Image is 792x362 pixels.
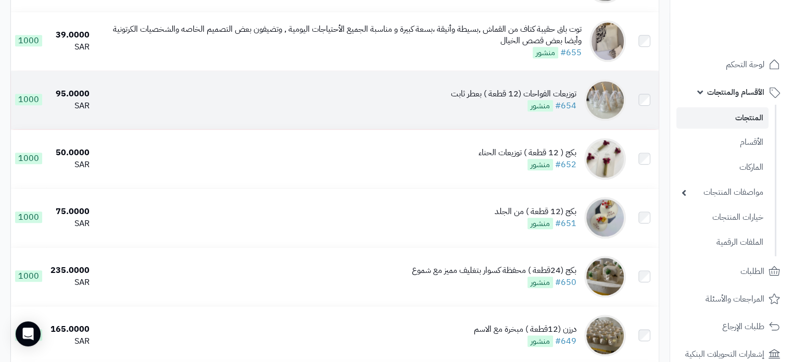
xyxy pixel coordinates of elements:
[584,138,626,180] img: بكج ( 12 قطعة ) توزيعات الحناء
[51,335,90,347] div: SAR
[676,231,769,254] a: الملفات الرقمية
[15,35,42,46] span: 1000
[555,217,576,230] a: #651
[51,88,90,100] div: 95.0000
[527,335,553,347] span: منشور
[474,323,576,335] div: درزن (12قطعة ) مبخرة مع الاسم
[676,206,769,229] a: خيارات المنتجات
[722,319,764,334] span: طلبات الإرجاع
[527,277,553,288] span: منشور
[676,131,769,154] a: الأقسام
[685,347,764,361] span: إشعارات التحويلات البنكية
[15,153,42,164] span: 1000
[51,100,90,112] div: SAR
[740,264,764,279] span: الطلبات
[584,79,626,121] img: توزيعات الفواحات (12 قطعة ) بعطر ثابت
[51,323,90,335] div: 165.0000
[479,147,576,159] div: بكج ( 12 قطعة ) توزيعات الحناء
[584,256,626,297] img: بكج (24قطعة ) محفظة كسوار بتغليف مميز مع شموع
[707,85,764,99] span: الأقسام والمنتجات
[589,20,626,62] img: توت باق حقيبة كتاف من القماش ,بسيطة وأنيقة ،بسعة كبيرة و مناسبة الجميع الأحتياجات اليومية , وتضيف...
[584,315,626,356] img: درزن (12قطعة ) مبخرة مع الاسم
[51,218,90,230] div: SAR
[16,321,41,346] div: Open Intercom Messenger
[15,94,42,105] span: 1000
[721,28,782,49] img: logo-2.png
[676,259,786,284] a: الطلبات
[676,52,786,77] a: لوحة التحكم
[51,41,90,53] div: SAR
[51,265,90,277] div: 235.0000
[15,211,42,223] span: 1000
[15,270,42,282] span: 1000
[676,181,769,204] a: مواصفات المنتجات
[706,292,764,306] span: المراجعات والأسئلة
[51,29,90,41] div: 39.0000
[51,277,90,289] div: SAR
[676,314,786,339] a: طلبات الإرجاع
[560,46,582,59] a: #655
[533,47,558,58] span: منشور
[495,206,576,218] div: بكج (12 قطعة ) من الجلد
[98,23,582,47] div: توت باق حقيبة كتاف من القماش ,بسيطة وأنيقة ،بسعة كبيرة و مناسبة الجميع الأحتياجات اليومية , وتضيف...
[51,147,90,159] div: 50.0000
[527,100,553,111] span: منشور
[676,286,786,311] a: المراجعات والأسئلة
[412,265,576,277] div: بكج (24قطعة ) محفظة كسوار بتغليف مميز مع شموع
[451,88,576,100] div: توزيعات الفواحات (12 قطعة ) بعطر ثابت
[676,156,769,179] a: الماركات
[676,107,769,129] a: المنتجات
[584,197,626,239] img: بكج (12 قطعة ) من الجلد
[555,335,576,347] a: #649
[555,99,576,112] a: #654
[726,57,764,72] span: لوحة التحكم
[527,159,553,170] span: منشور
[51,159,90,171] div: SAR
[51,206,90,218] div: 75.0000
[555,276,576,289] a: #650
[555,158,576,171] a: #652
[15,329,42,341] span: 1000
[527,218,553,229] span: منشور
